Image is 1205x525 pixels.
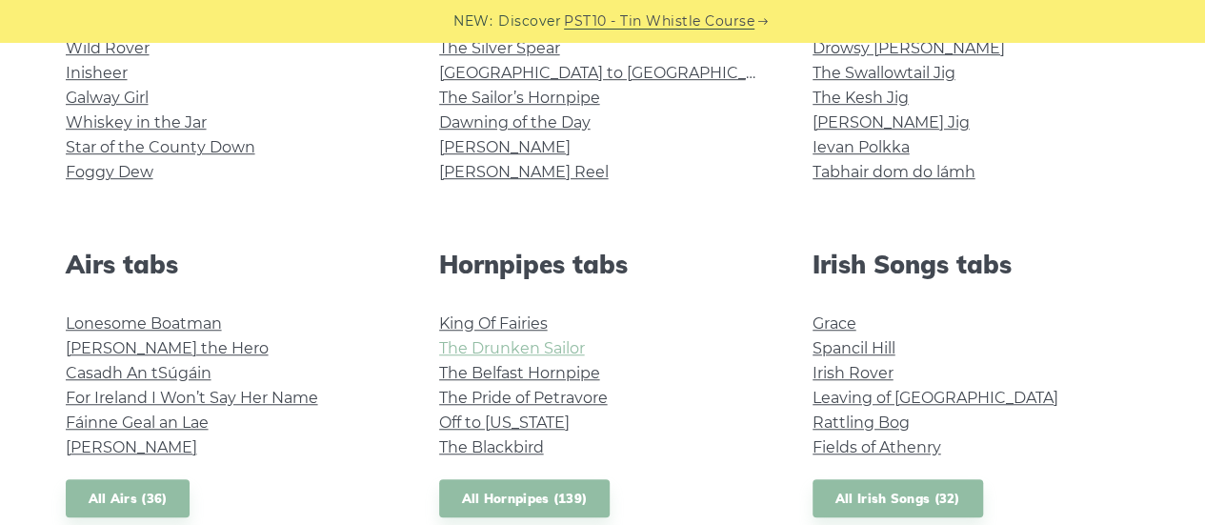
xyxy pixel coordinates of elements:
span: NEW: [453,10,492,32]
a: Casadh An tSúgáin [66,364,211,382]
a: All Irish Songs (32) [813,479,983,518]
a: Lonesome Boatman [66,314,222,333]
a: The Drunken Sailor [439,339,585,357]
a: Off to [US_STATE] [439,414,570,432]
a: King Of Fairies [439,314,548,333]
a: [PERSON_NAME] Jig [813,113,970,131]
a: Drowsy [PERSON_NAME] [813,39,1005,57]
a: Spancil Hill [813,339,895,357]
a: Foggy Dew [66,163,153,181]
a: Leaving of [GEOGRAPHIC_DATA] [813,389,1058,407]
a: The Swallowtail Jig [813,64,955,82]
a: The Sailor’s Hornpipe [439,89,600,107]
a: The Belfast Hornpipe [439,364,600,382]
a: [PERSON_NAME] the Hero [66,339,269,357]
a: The Silver Spear [439,39,560,57]
a: The Kesh Jig [813,89,909,107]
h2: Airs tabs [66,250,393,279]
a: For Ireland I Won’t Say Her Name [66,389,318,407]
a: Ievan Polkka [813,138,910,156]
a: The Blackbird [439,438,544,456]
span: Discover [498,10,561,32]
a: [PERSON_NAME] [66,438,197,456]
a: Whiskey in the Jar [66,113,207,131]
a: Rattling Bog [813,414,910,432]
a: All Airs (36) [66,479,191,518]
a: The Pride of Petravore [439,389,608,407]
a: [PERSON_NAME] Reel [439,163,609,181]
h2: Irish Songs tabs [813,250,1140,279]
a: Irish Rover [813,364,894,382]
a: Wild Rover [66,39,150,57]
a: Dawning of the Day [439,113,591,131]
a: Fáinne Geal an Lae [66,414,209,432]
a: All Hornpipes (139) [439,479,611,518]
a: Star of the County Down [66,138,255,156]
a: Fields of Athenry [813,438,941,456]
a: [GEOGRAPHIC_DATA] to [GEOGRAPHIC_DATA] [439,64,791,82]
a: Grace [813,314,856,333]
a: Galway Girl [66,89,149,107]
a: [PERSON_NAME] [439,138,571,156]
a: Inisheer [66,64,128,82]
a: Tabhair dom do lámh [813,163,975,181]
a: PST10 - Tin Whistle Course [564,10,754,32]
h2: Hornpipes tabs [439,250,767,279]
